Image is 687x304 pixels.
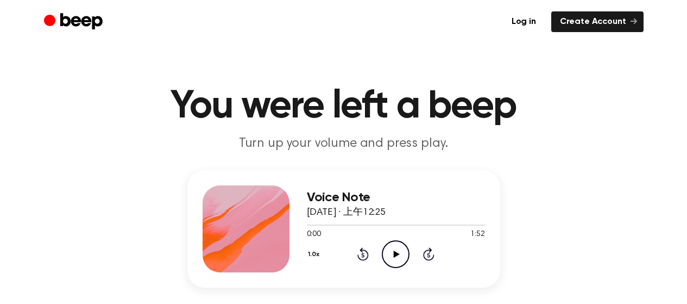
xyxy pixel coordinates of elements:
[135,135,552,153] p: Turn up your volume and press play.
[44,11,105,33] a: Beep
[66,87,622,126] h1: You were left a beep
[551,11,644,32] a: Create Account
[307,208,386,218] span: [DATE] · 上午12:25
[307,229,321,240] span: 0:00
[470,229,484,240] span: 1:52
[307,190,485,205] h3: Voice Note
[307,245,324,264] button: 1.0x
[503,11,545,32] a: Log in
